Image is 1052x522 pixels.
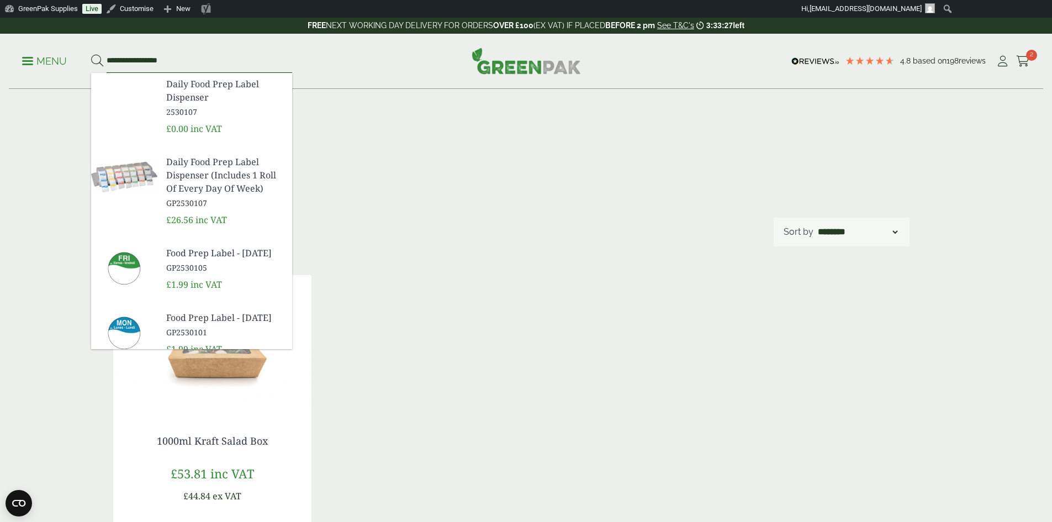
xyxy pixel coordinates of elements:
[82,4,102,14] a: Live
[472,48,581,74] img: GreenPak Supplies
[166,214,193,226] span: £26.56
[183,490,210,502] span: £44.84
[166,343,188,355] span: £1.99
[22,55,67,66] a: Menu
[213,490,241,502] span: ex VAT
[166,326,283,338] span: GP2530101
[166,155,283,195] span: Daily Food Prep Label Dispenser (Includes 1 Roll Of Every Day Of Week)
[657,21,694,30] a: See T&C's
[816,225,900,239] select: Shop order
[791,57,839,65] img: REVIEWS.io
[706,21,733,30] span: 3:33:27
[166,123,188,135] span: £0.00
[959,56,986,65] span: reviews
[913,56,947,65] span: Based on
[784,225,813,239] p: Sort by
[171,465,207,482] span: £53.81
[210,465,254,482] span: inc VAT
[166,77,283,104] span: Daily Food Prep Label Dispenser
[6,490,32,516] button: Open CMP widget
[900,56,913,65] span: 4.8
[996,56,1009,67] i: My Account
[191,343,222,355] span: inc VAT
[1016,53,1030,70] a: 2
[308,21,326,30] strong: FREE
[947,56,959,65] span: 198
[22,55,67,68] p: Menu
[166,106,283,118] span: 2530107
[166,77,283,118] a: Daily Food Prep Label Dispenser 2530107
[166,311,283,338] a: Food Prep Label - [DATE] GP2530101
[91,242,157,295] img: GP2530105
[166,262,283,273] span: GP2530105
[166,246,283,260] span: Food Prep Label - [DATE]
[733,21,744,30] span: left
[166,155,283,209] a: Daily Food Prep Label Dispenser (Includes 1 Roll Of Every Day Of Week) GP2530107
[166,246,283,273] a: Food Prep Label - [DATE] GP2530105
[191,123,222,135] span: inc VAT
[605,21,655,30] strong: BEFORE 2 pm
[845,56,895,66] div: 4.79 Stars
[191,278,222,291] span: inc VAT
[166,278,188,291] span: £1.99
[157,434,268,447] a: 1000ml Kraft Salad Box
[810,4,922,13] span: [EMAIL_ADDRESS][DOMAIN_NAME]
[493,21,533,30] strong: OVER £100
[143,128,526,160] h1: Shop
[91,307,157,360] img: GP2530101
[91,151,157,204] img: GP2530107
[166,311,283,324] span: Food Prep Label - [DATE]
[195,214,227,226] span: inc VAT
[1026,50,1037,61] span: 2
[1016,56,1030,67] i: Cart
[91,73,157,126] img: 2530107
[166,197,283,209] span: GP2530107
